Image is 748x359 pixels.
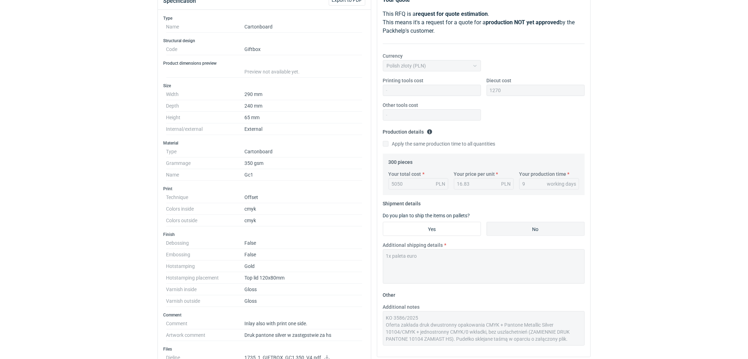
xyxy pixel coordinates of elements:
div: working days [547,180,576,187]
legend: 300 pieces [389,156,413,165]
dt: Comment [166,318,245,329]
dd: 350 gsm [245,158,363,169]
h3: Material [164,140,365,146]
legend: Production details [383,126,433,135]
h3: Print [164,186,365,192]
dd: False [245,237,363,249]
dd: Inlay also with print one side. [245,318,363,329]
dd: Gloss [245,284,363,295]
dd: Gc1 [245,169,363,181]
dt: Internal/external [166,123,245,135]
dt: Colors outside [166,215,245,226]
span: Preview not available yet. [245,69,300,75]
dd: Gloss [245,295,363,307]
h3: Finish [164,232,365,237]
dd: 65 mm [245,112,363,123]
dd: External [245,123,363,135]
dd: 290 mm [245,89,363,100]
dd: cmyk [245,203,363,215]
dt: Name [166,21,245,33]
label: Your production time [519,171,567,178]
legend: Shipment details [383,198,421,206]
h3: Product dimensions preview [164,60,365,66]
h3: Type [164,15,365,21]
dt: Technique [166,192,245,203]
dd: Giftbox [245,44,363,55]
dd: False [245,249,363,261]
label: Other tools cost [383,102,418,109]
dd: 240 mm [245,100,363,112]
div: PLN [501,180,511,187]
dt: Varnish inside [166,284,245,295]
dt: Width [166,89,245,100]
label: Additional notes [383,303,420,310]
dd: Offset [245,192,363,203]
dt: Embossing [166,249,245,261]
dt: Depth [166,100,245,112]
legend: Other [383,289,396,298]
dt: Hotstamping placement [166,272,245,284]
dt: Hotstamping [166,261,245,272]
h3: Structural design [164,38,365,44]
h3: Files [164,346,365,352]
label: Additional shipping details [383,242,443,249]
dt: Type [166,146,245,158]
label: Your total cost [389,171,421,178]
dd: Top lid 120x80mm [245,272,363,284]
h3: Comment [164,312,365,318]
dd: Druk pantone silver w zastępstwie za hs [245,329,363,341]
dt: Varnish outside [166,295,245,307]
textarea: KO 3586/2025 Oferta zakłada druk dwustronny opakowania CMYK + Pantone Metallic Silver 10104/CMYK ... [383,311,585,346]
strong: request for quote estimation [416,11,488,17]
div: PLN [436,180,446,187]
dt: Artwork comment [166,329,245,341]
dt: Name [166,169,245,181]
label: Apply the same production time to all quantities [383,140,496,147]
p: This RFQ is a . This means it's a request for a quote for a by the Packhelp's customer. [383,10,585,35]
label: Your price per unit [454,171,495,178]
dd: Cartonboard [245,21,363,33]
strong: production NOT yet approved [486,19,560,26]
textarea: 1x paleta euro [383,249,585,284]
label: Do you plan to ship the items on pallets? [383,213,470,218]
h3: Size [164,83,365,89]
label: Printing tools cost [383,77,424,84]
label: Diecut cost [487,77,512,84]
dt: Colors inside [166,203,245,215]
dt: Grammage [166,158,245,169]
dt: Code [166,44,245,55]
dt: Debossing [166,237,245,249]
dd: Gold [245,261,363,272]
dd: Cartonboard [245,146,363,158]
dt: Height [166,112,245,123]
dd: cmyk [245,215,363,226]
label: Currency [383,52,403,59]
